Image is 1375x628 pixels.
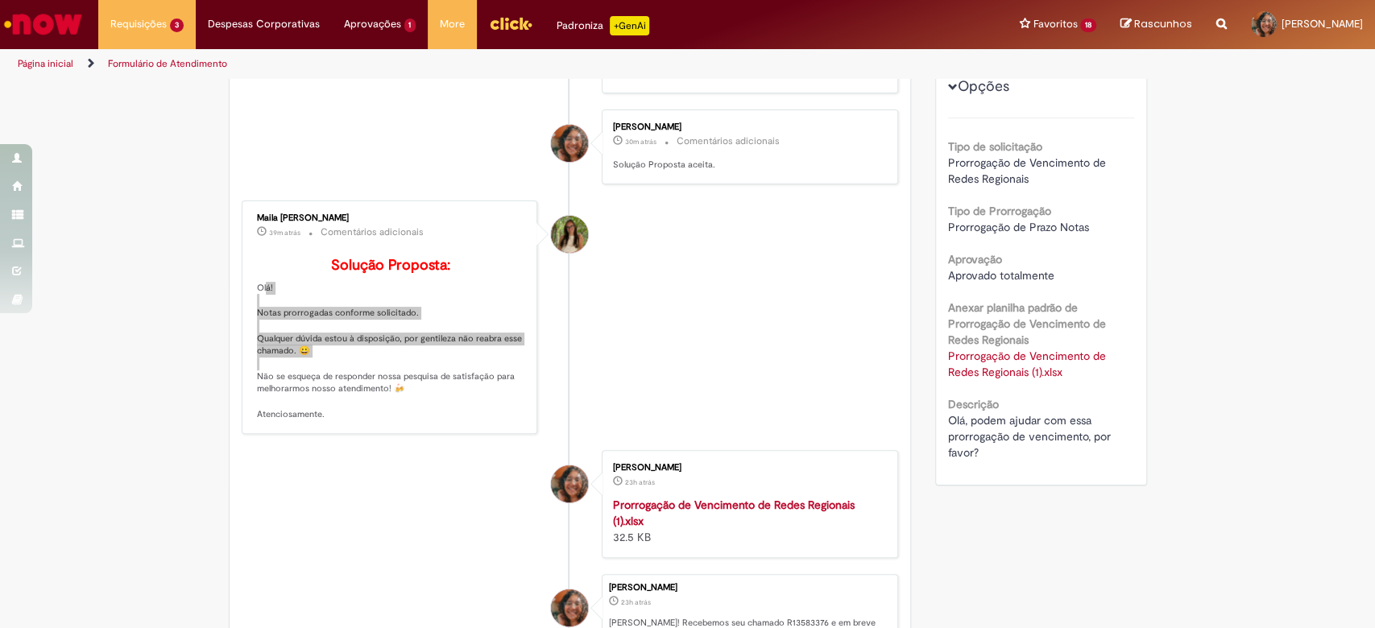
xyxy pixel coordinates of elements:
p: Olá! Notas prorrogadas conforme solicitado. Qualquer dúvida estou à disposição, por gentileza não... [257,258,525,421]
div: [PERSON_NAME] [609,583,889,593]
span: Prorrogação de Prazo Notas [948,220,1089,234]
b: Aprovação [948,252,1002,266]
img: ServiceNow [2,8,85,40]
span: Prorrogação de Vencimento de Redes Regionais [948,155,1109,186]
span: 1 [404,19,416,32]
time: 30/09/2025 17:45:22 [625,477,655,487]
b: Solução Proposta: [331,256,450,275]
small: Comentários adicionais [321,225,424,239]
span: Favoritos [1033,16,1077,32]
b: Tipo de solicitação [948,139,1042,154]
span: More [440,16,465,32]
span: Aprovações [344,16,401,32]
ul: Trilhas de página [12,49,905,79]
span: [PERSON_NAME] [1282,17,1363,31]
span: Olá, podem ajudar com essa prorrogação de vencimento, por favor? [948,413,1114,460]
div: Taiana Cardoso Novais [551,589,588,626]
b: Anexar planilha padrão de Prorrogação de Vencimento de Redes Regionais [948,300,1106,347]
span: 30m atrás [625,137,656,147]
p: Solução Proposta aceita. [613,159,881,171]
span: 23h atrás [625,477,655,487]
time: 30/09/2025 17:45:41 [621,597,651,607]
span: Requisições [110,16,167,32]
div: 32.5 KB [613,497,881,545]
small: Comentários adicionais [677,134,780,148]
img: click_logo_yellow_360x200.png [489,11,532,35]
div: Maila [PERSON_NAME] [257,213,525,223]
time: 01/10/2025 16:14:44 [625,137,656,147]
span: Aprovado totalmente [948,268,1054,283]
div: Taiana Cardoso Novais [551,125,588,162]
a: Página inicial [18,57,73,70]
span: 3 [170,19,184,32]
div: Padroniza [557,16,649,35]
b: Descrição [948,397,999,411]
div: [PERSON_NAME] [613,463,881,473]
a: Rascunhos [1120,17,1192,32]
div: [PERSON_NAME] [613,122,881,132]
a: Download de Prorrogação de Vencimento de Redes Regionais (1).xlsx [948,349,1109,379]
b: Tipo de Prorrogação [948,204,1051,218]
span: Despesas Corporativas [208,16,320,32]
time: 01/10/2025 16:06:28 [269,228,300,238]
p: +GenAi [610,16,649,35]
div: Taiana Cardoso Novais [551,465,588,502]
span: 39m atrás [269,228,300,238]
a: Prorrogação de Vencimento de Redes Regionais (1).xlsx [613,498,855,528]
span: Rascunhos [1134,16,1192,31]
span: 23h atrás [621,597,651,607]
a: Formulário de Atendimento [108,57,227,70]
div: Maila Melissa De Oliveira [551,216,588,253]
span: 18 [1080,19,1096,32]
